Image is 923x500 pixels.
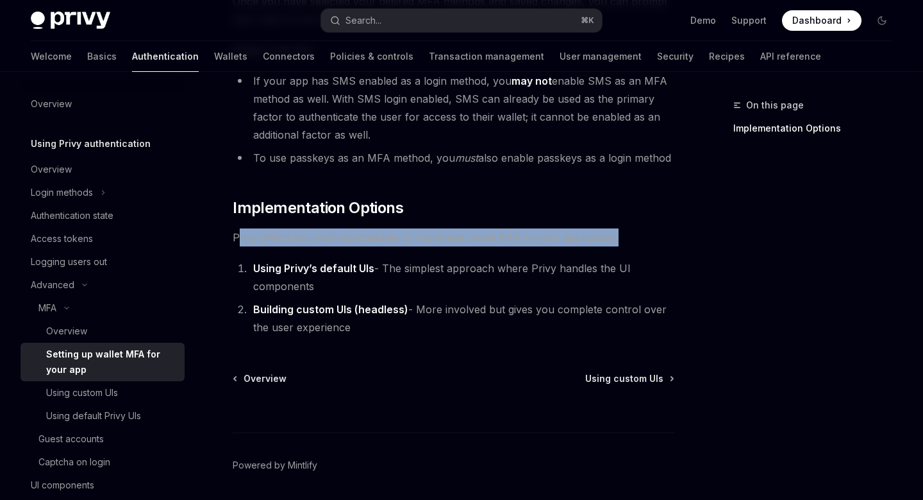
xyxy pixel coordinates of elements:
[233,228,674,246] span: Privy offers two main approaches to implement wallet MFA in your application:
[746,98,804,113] span: On this page
[46,323,87,339] div: Overview
[733,118,902,139] a: Implementation Options
[21,320,185,343] a: Overview
[244,372,287,385] span: Overview
[731,14,767,27] a: Support
[31,12,110,30] img: dark logo
[31,277,74,293] div: Advanced
[330,41,413,72] a: Policies & controls
[38,431,104,447] div: Guest accounts
[214,41,247,72] a: Wallets
[21,204,185,227] a: Authentication state
[46,385,118,401] div: Using custom UIs
[31,136,151,151] h5: Using Privy authentication
[581,15,594,26] span: ⌘ K
[345,13,381,28] div: Search...
[21,381,185,404] a: Using custom UIs
[21,297,185,320] button: Toggle MFA section
[21,92,185,116] a: Overview
[21,451,185,474] a: Captcha on login
[21,343,185,381] a: Setting up wallet MFA for your app
[21,273,185,297] button: Toggle Advanced section
[21,227,185,250] a: Access tokens
[657,41,694,72] a: Security
[585,372,663,385] span: Using custom UIs
[321,9,601,32] button: Open search
[872,10,892,31] button: Toggle dark mode
[760,41,821,72] a: API reference
[233,198,403,218] span: Implementation Options
[253,303,408,316] strong: Building custom UIs (headless)
[21,474,185,497] a: UI components
[31,478,94,493] div: UI components
[782,10,861,31] a: Dashboard
[690,14,716,27] a: Demo
[585,372,673,385] a: Using custom UIs
[21,158,185,181] a: Overview
[234,372,287,385] a: Overview
[31,208,113,223] div: Authentication state
[560,41,642,72] a: User management
[21,404,185,427] a: Using default Privy UIs
[21,427,185,451] a: Guest accounts
[792,14,842,27] span: Dashboard
[429,41,544,72] a: Transaction management
[87,41,117,72] a: Basics
[31,254,107,270] div: Logging users out
[31,96,72,112] div: Overview
[511,74,552,87] strong: may not
[31,41,72,72] a: Welcome
[249,300,674,336] li: - More involved but gives you complete control over the user experience
[263,41,315,72] a: Connectors
[233,72,674,144] li: If your app has SMS enabled as a login method, you enable SMS as an MFA method as well. With SMS ...
[31,231,93,246] div: Access tokens
[38,454,110,470] div: Captcha on login
[38,300,56,316] div: MFA
[46,408,141,424] div: Using default Privy UIs
[249,259,674,295] li: - The simplest approach where Privy handles the UI components
[31,162,72,177] div: Overview
[253,262,374,275] strong: Using Privy’s default UIs
[46,347,177,377] div: Setting up wallet MFA for your app
[31,185,93,200] div: Login methods
[455,151,478,164] em: must
[132,41,199,72] a: Authentication
[233,149,674,167] li: To use passkeys as an MFA method, you also enable passkeys as a login method
[21,250,185,273] a: Logging users out
[21,181,185,204] button: Toggle Login methods section
[709,41,745,72] a: Recipes
[233,459,317,472] a: Powered by Mintlify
